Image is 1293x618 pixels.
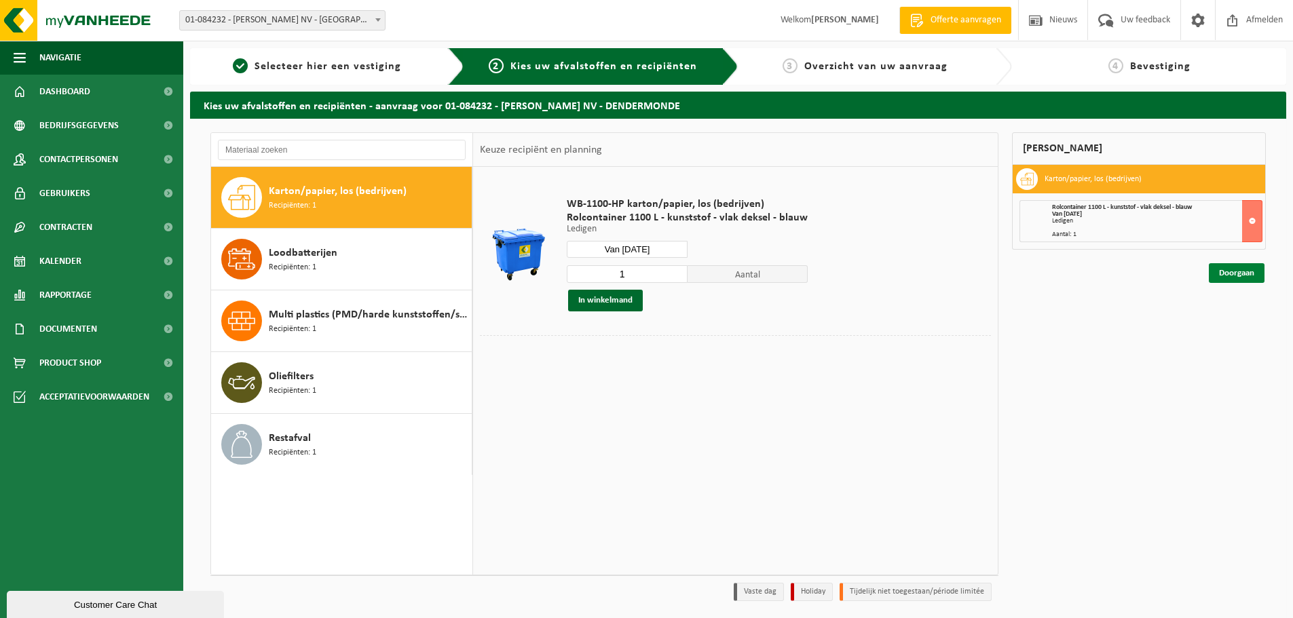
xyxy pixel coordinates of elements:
li: Holiday [791,583,833,601]
span: Rolcontainer 1100 L - kunststof - vlak deksel - blauw [567,211,808,225]
div: [PERSON_NAME] [1012,132,1266,165]
span: 2 [489,58,504,73]
iframe: chat widget [7,588,227,618]
button: Loodbatterijen Recipiënten: 1 [211,229,472,290]
span: Contracten [39,210,92,244]
a: Offerte aanvragen [899,7,1011,34]
span: Loodbatterijen [269,245,337,261]
span: 01-084232 - P.VERDOODT NV - DENDERMONDE [179,10,386,31]
input: Selecteer datum [567,241,688,258]
strong: [PERSON_NAME] [811,15,879,25]
span: Recipiënten: 1 [269,261,316,274]
div: Ledigen [1052,218,1262,225]
h3: Karton/papier, los (bedrijven) [1045,168,1142,190]
span: Dashboard [39,75,90,109]
span: Product Shop [39,346,101,380]
span: Bedrijfsgegevens [39,109,119,142]
span: WB-1100-HP karton/papier, los (bedrijven) [567,197,808,211]
button: Multi plastics (PMD/harde kunststoffen/spanbanden/EPS/folie naturel/folie gemengd) Recipiënten: 1 [211,290,472,352]
span: Rolcontainer 1100 L - kunststof - vlak deksel - blauw [1052,204,1192,211]
p: Ledigen [567,225,808,234]
div: Aantal: 1 [1052,231,1262,238]
span: Oliefilters [269,368,314,385]
span: Recipiënten: 1 [269,199,316,212]
span: Gebruikers [39,176,90,210]
li: Vaste dag [734,583,784,601]
span: Restafval [269,430,311,446]
span: Aantal [688,265,808,283]
div: Keuze recipiënt en planning [473,133,609,167]
button: In winkelmand [568,290,643,311]
span: Navigatie [39,41,81,75]
span: Recipiënten: 1 [269,323,316,336]
span: Bevestiging [1130,61,1191,72]
button: Restafval Recipiënten: 1 [211,414,472,475]
button: Karton/papier, los (bedrijven) Recipiënten: 1 [211,167,472,229]
span: Contactpersonen [39,142,118,176]
button: Oliefilters Recipiënten: 1 [211,352,472,414]
span: Selecteer hier een vestiging [255,61,401,72]
span: Acceptatievoorwaarden [39,380,149,414]
h2: Kies uw afvalstoffen en recipiënten - aanvraag voor 01-084232 - [PERSON_NAME] NV - DENDERMONDE [190,92,1286,118]
span: Overzicht van uw aanvraag [804,61,948,72]
span: 3 [783,58,798,73]
a: Doorgaan [1209,263,1264,283]
a: 1Selecteer hier een vestiging [197,58,437,75]
span: Kalender [39,244,81,278]
span: Rapportage [39,278,92,312]
span: Documenten [39,312,97,346]
span: 4 [1108,58,1123,73]
span: Offerte aanvragen [927,14,1005,27]
span: Multi plastics (PMD/harde kunststoffen/spanbanden/EPS/folie naturel/folie gemengd) [269,307,468,323]
strong: Van [DATE] [1052,210,1082,218]
input: Materiaal zoeken [218,140,466,160]
span: 01-084232 - P.VERDOODT NV - DENDERMONDE [180,11,385,30]
span: Kies uw afvalstoffen en recipiënten [510,61,697,72]
span: Recipiënten: 1 [269,385,316,398]
span: Karton/papier, los (bedrijven) [269,183,407,199]
span: 1 [233,58,248,73]
span: Recipiënten: 1 [269,446,316,459]
li: Tijdelijk niet toegestaan/période limitée [840,583,992,601]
